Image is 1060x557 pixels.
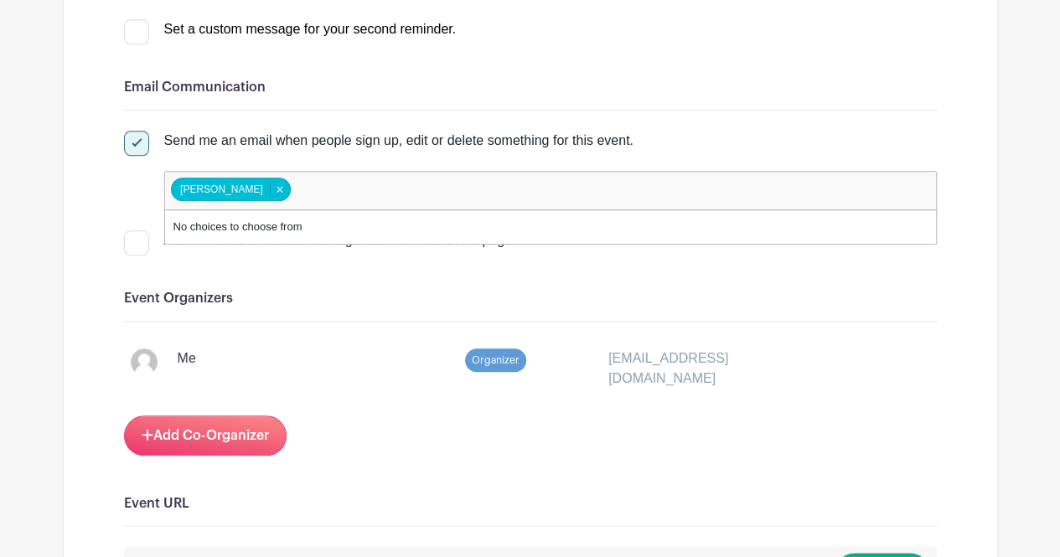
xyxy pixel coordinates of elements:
img: default-ce2991bfa6775e67f084385cd625a349d9dcbb7a52a09fb2fda1e96e2d18dcdb.png [131,348,158,375]
div: [EMAIL_ADDRESS][DOMAIN_NAME] [598,348,804,389]
h6: Event Organizers [124,291,937,307]
button: Remove item: '170723' [270,183,289,195]
p: Me [178,348,196,369]
div: [PERSON_NAME] [171,178,291,201]
span: Organizer [465,348,526,372]
div: Send me an email when people sign up, edit or delete something for this event. [164,131,937,151]
div: Set a custom message for your second reminder. [164,19,457,39]
a: Set a custom message for your second reminder. [124,22,457,36]
h6: Email Communication [124,80,937,95]
h6: Event URL [124,496,937,512]
div: No choices to choose from [165,210,936,244]
a: Add Co-Organizer [124,415,287,456]
input: false [293,178,442,203]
